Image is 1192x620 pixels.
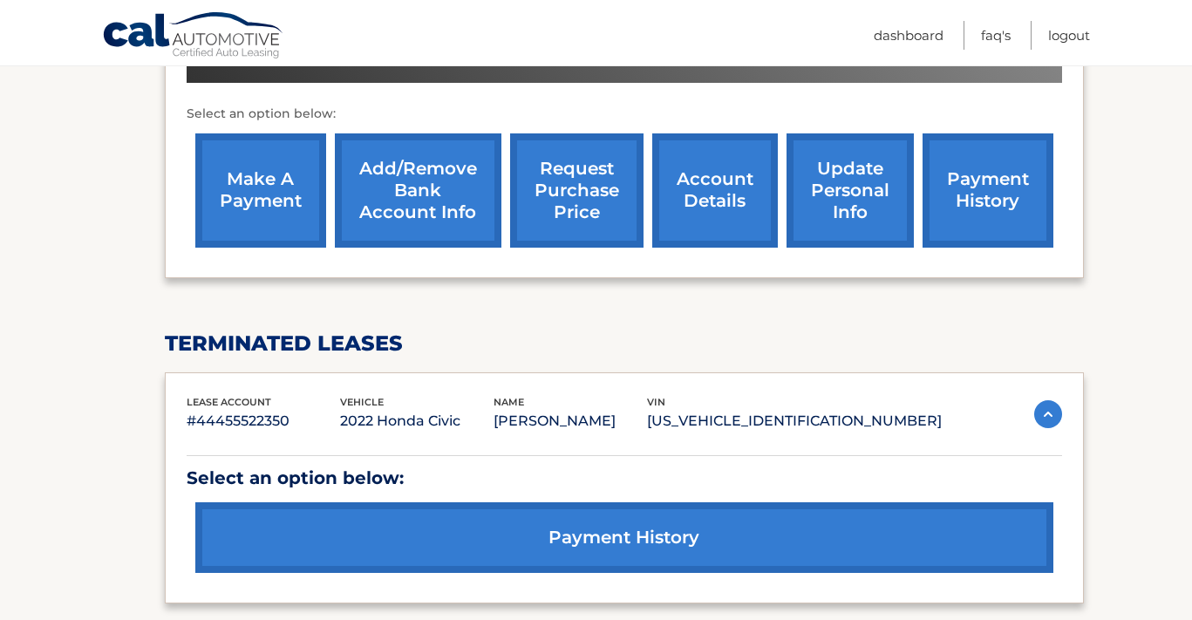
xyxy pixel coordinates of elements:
[335,133,501,248] a: Add/Remove bank account info
[187,463,1062,494] p: Select an option below:
[187,396,271,408] span: lease account
[1048,21,1090,50] a: Logout
[647,409,942,433] p: [US_VEHICLE_IDENTIFICATION_NUMBER]
[494,409,647,433] p: [PERSON_NAME]
[494,396,524,408] span: name
[187,409,340,433] p: #44455522350
[923,133,1053,248] a: payment history
[652,133,778,248] a: account details
[981,21,1011,50] a: FAQ's
[1034,400,1062,428] img: accordion-active.svg
[187,104,1062,125] p: Select an option below:
[340,396,384,408] span: vehicle
[102,11,285,62] a: Cal Automotive
[340,409,494,433] p: 2022 Honda Civic
[647,396,665,408] span: vin
[787,133,914,248] a: update personal info
[510,133,644,248] a: request purchase price
[165,330,1084,357] h2: terminated leases
[195,133,326,248] a: make a payment
[195,502,1053,573] a: payment history
[874,21,943,50] a: Dashboard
